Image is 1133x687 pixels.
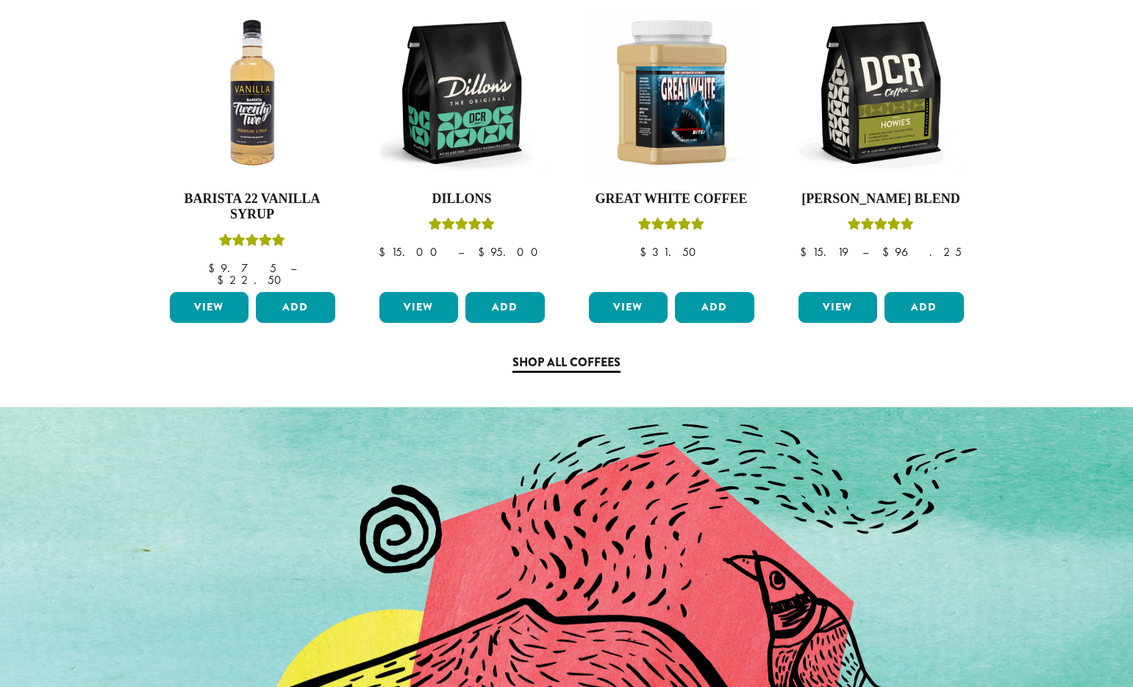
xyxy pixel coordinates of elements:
[376,7,548,179] img: DCR-12oz-Dillons-Stock-scaled.png
[800,244,848,260] bdi: 15.19
[208,260,276,276] bdi: 9.75
[217,272,229,288] span: $
[170,292,249,323] a: View
[640,244,652,260] span: $
[800,244,812,260] span: $
[458,244,464,260] span: –
[166,191,339,223] h4: Barista 22 Vanilla Syrup
[376,7,548,286] a: DillonsRated 5.00 out of 5
[675,292,754,323] button: Add
[166,7,339,179] img: VANILLA-300x300.png
[478,244,490,260] span: $
[478,244,545,260] bdi: 95.00
[585,191,758,207] h4: Great White Coffee
[585,7,758,286] a: Great White CoffeeRated 5.00 out of 5 $31.50
[512,354,621,373] a: Shop All Coffees
[166,7,339,286] a: Barista 22 Vanilla SyrupRated 5.00 out of 5
[848,216,914,238] div: Rated 4.67 out of 5
[208,260,221,276] span: $
[429,216,495,238] div: Rated 5.00 out of 5
[379,244,391,260] span: $
[795,7,968,179] img: DCR-12oz-Howies-Stock-scaled.png
[585,7,758,179] img: Great_White_Ground_Espresso_2.png
[465,292,545,323] button: Add
[256,292,335,323] button: Add
[589,292,668,323] a: View
[219,232,285,254] div: Rated 5.00 out of 5
[798,292,878,323] a: View
[376,191,548,207] h4: Dillons
[379,244,444,260] bdi: 15.00
[290,260,296,276] span: –
[640,244,703,260] bdi: 31.50
[882,244,895,260] span: $
[795,7,968,286] a: [PERSON_NAME] BlendRated 4.67 out of 5
[379,292,459,323] a: View
[795,191,968,207] h4: [PERSON_NAME] Blend
[217,272,288,288] bdi: 22.50
[882,244,962,260] bdi: 96.25
[638,216,704,238] div: Rated 5.00 out of 5
[884,292,964,323] button: Add
[862,244,868,260] span: –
